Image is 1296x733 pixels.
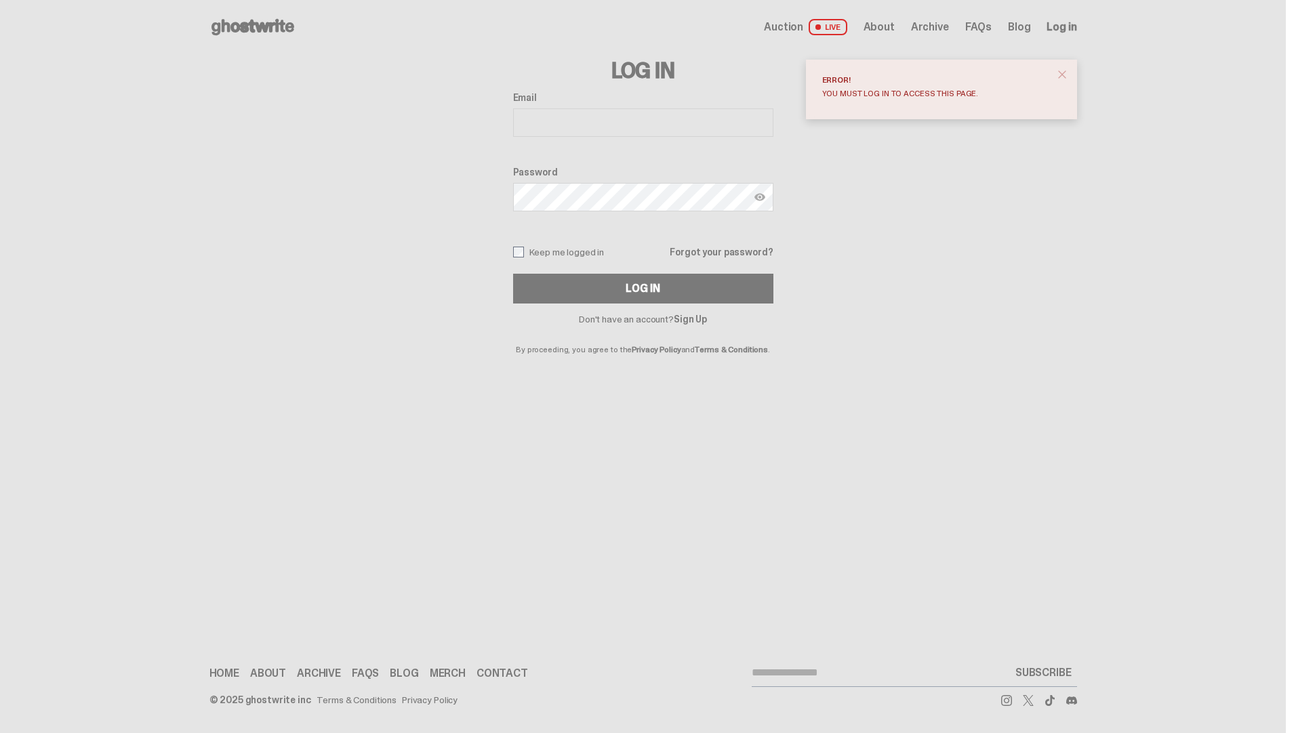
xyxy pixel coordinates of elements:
a: Contact [477,668,528,679]
a: Blog [390,668,418,679]
a: FAQs [965,22,992,33]
a: About [864,22,895,33]
input: Keep me logged in [513,247,524,257]
a: Auction LIVE [764,19,847,35]
div: You must log in to access this page. [822,89,1050,98]
label: Email [513,92,773,103]
a: Forgot your password? [670,247,773,257]
p: Don't have an account? [513,314,773,324]
img: Show password [754,192,765,203]
a: Merch [430,668,466,679]
button: SUBSCRIBE [1010,659,1077,686]
a: Log in [1047,22,1076,33]
a: Terms & Conditions [695,344,768,355]
a: About [250,668,286,679]
a: Blog [1008,22,1030,33]
h3: Log In [513,60,773,81]
div: Error! [822,76,1050,84]
a: Home [209,668,239,679]
a: Archive [911,22,949,33]
div: Log In [626,283,660,294]
span: Auction [764,22,803,33]
div: © 2025 ghostwrite inc [209,695,311,705]
a: Sign Up [674,313,707,325]
label: Keep me logged in [513,247,605,257]
label: Password [513,167,773,177]
a: Privacy Policy [402,695,458,705]
button: close [1050,62,1074,87]
p: By proceeding, you agree to the and . [513,324,773,354]
a: Privacy Policy [632,344,681,355]
button: Log In [513,274,773,303]
a: Archive [297,668,341,679]
a: Terms & Conditions [317,695,397,705]
span: LIVE [809,19,847,35]
a: FAQs [352,668,379,679]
